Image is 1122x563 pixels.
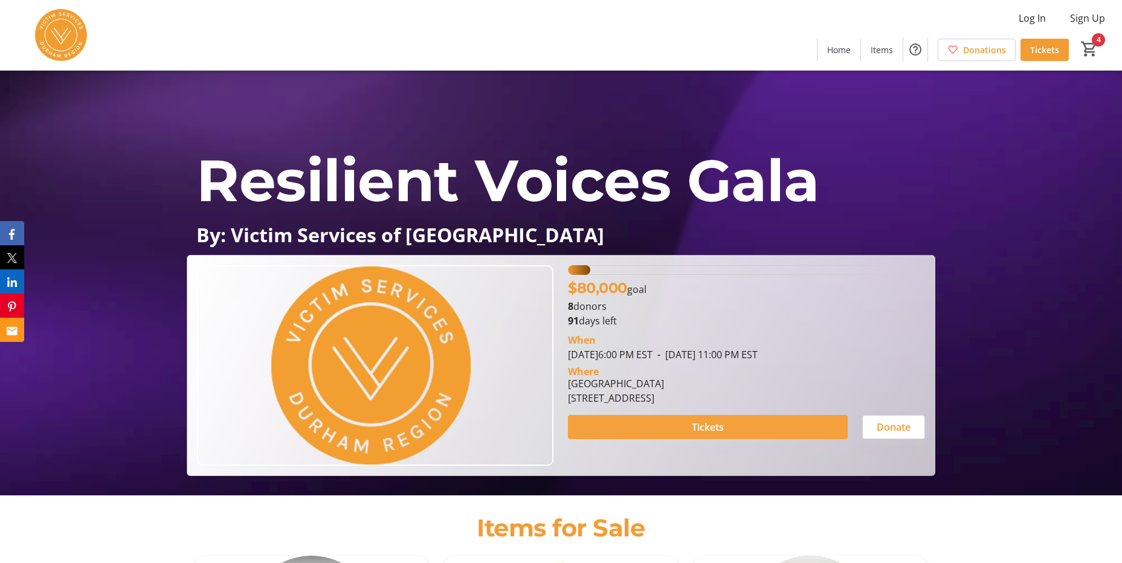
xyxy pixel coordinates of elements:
div: Items for Sale [194,510,927,546]
div: [STREET_ADDRESS] [568,391,664,405]
button: Log In [1009,8,1056,28]
div: 6.1163625% of fundraising goal reached [568,265,924,275]
img: Victim Services of Durham Region's Logo [7,5,115,65]
a: Tickets [1020,39,1069,61]
b: 8 [568,300,573,313]
p: goal [568,277,646,299]
a: Items [861,39,903,61]
button: Donate [862,415,925,439]
span: Items [871,43,893,56]
a: Home [817,39,860,61]
a: Donations [938,39,1016,61]
span: 91 [568,314,579,327]
button: Sign Up [1060,8,1115,28]
button: Help [903,37,927,62]
div: [GEOGRAPHIC_DATA] [568,376,664,391]
span: [DATE] 6:00 PM EST [568,348,653,361]
span: Resilient Voices Gala [196,145,819,216]
span: Home [827,43,851,56]
span: [DATE] 11:00 PM EST [653,348,758,361]
p: donors [568,299,924,314]
span: Sign Up [1070,11,1105,25]
button: Tickets [568,415,847,439]
p: days left [568,314,924,328]
span: - [653,348,665,361]
button: Cart [1078,38,1100,60]
img: Campaign CTA Media Photo [197,265,553,466]
p: By: Victim Services of [GEOGRAPHIC_DATA] [196,224,925,245]
span: Donations [963,43,1006,56]
span: Tickets [692,420,724,434]
span: Log In [1019,11,1046,25]
span: Donate [877,420,911,434]
span: $80,000 [568,279,627,297]
div: When [568,333,596,347]
div: Where [568,367,599,376]
span: Tickets [1030,43,1059,56]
